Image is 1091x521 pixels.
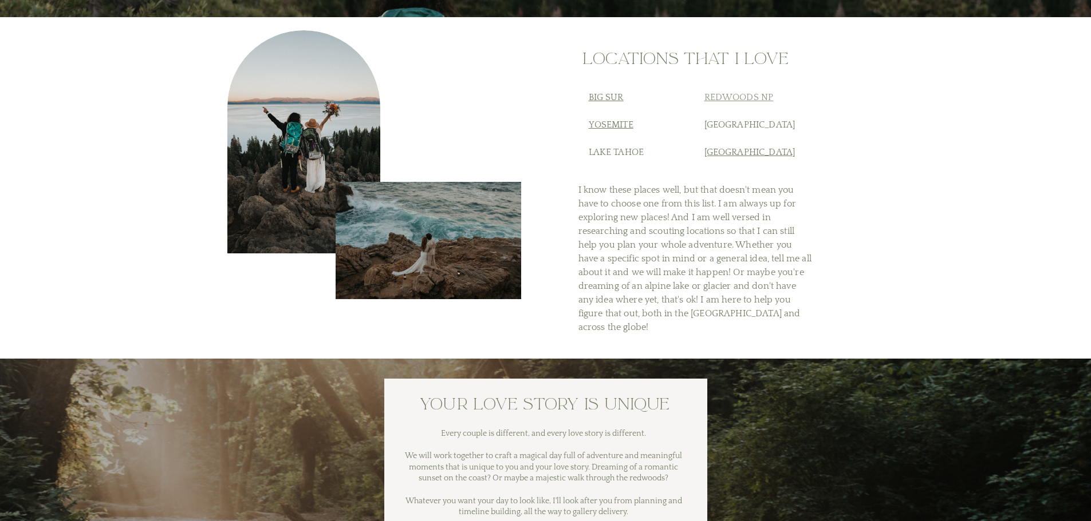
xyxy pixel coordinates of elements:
a: [GEOGRAPHIC_DATA] [704,147,795,157]
a: yosemite [589,120,633,130]
a: Redwoods NP [704,92,774,102]
h3: lake tahoe [589,90,657,175]
h3: [GEOGRAPHIC_DATA] [704,90,789,160]
a: big sur [589,92,624,102]
h3: I know these places well, but that doesn't mean you have to choose one from this list. I am alway... [578,183,813,325]
h2: locations that I love [559,50,813,87]
h2: Your Love Story is Unique [398,396,692,419]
